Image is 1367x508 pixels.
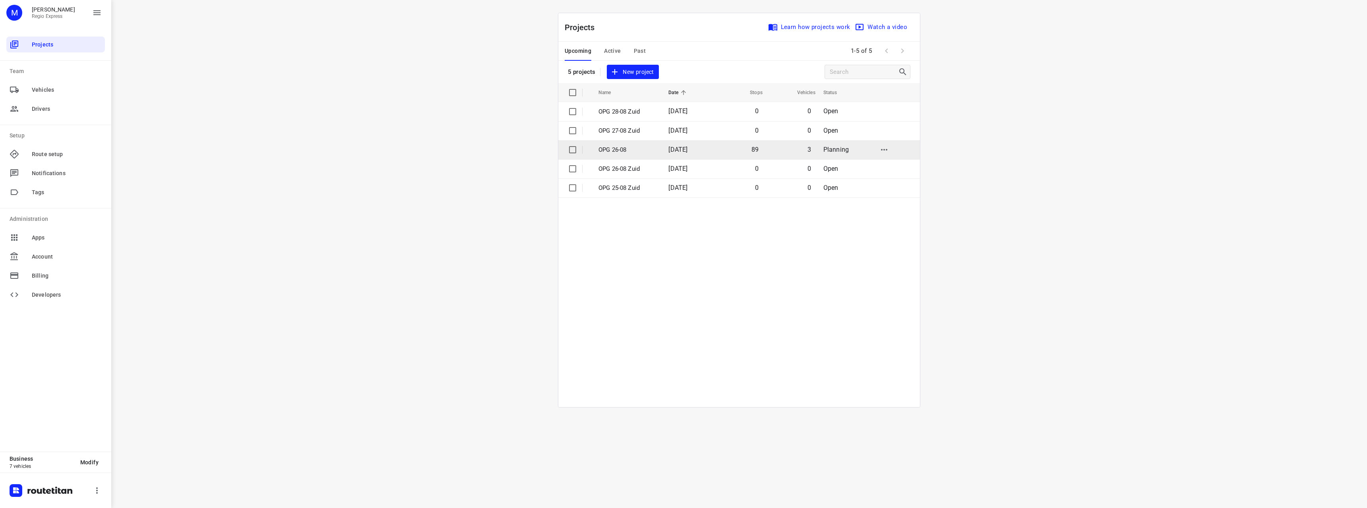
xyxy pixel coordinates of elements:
[634,46,646,56] span: Past
[6,82,105,98] div: Vehicles
[32,6,75,13] p: Max Bisseling
[898,67,910,77] div: Search
[807,107,811,115] span: 0
[787,88,815,97] span: Vehicles
[740,88,763,97] span: Stops
[565,21,601,33] p: Projects
[598,183,656,193] p: OPG 25-08 Zuid
[755,107,759,115] span: 0
[32,86,102,94] span: Vehicles
[32,150,102,158] span: Route setup
[10,67,105,75] p: Team
[607,65,658,79] button: New project
[6,249,105,265] div: Account
[668,88,689,97] span: Date
[668,184,687,191] span: [DATE]
[6,5,22,21] div: M
[10,456,74,462] p: Business
[807,127,811,134] span: 0
[6,230,105,245] div: Apps
[32,105,102,113] span: Drivers
[32,41,102,49] span: Projects
[823,107,838,115] span: Open
[668,127,687,134] span: [DATE]
[823,88,848,97] span: Status
[668,165,687,172] span: [DATE]
[32,272,102,280] span: Billing
[830,66,898,78] input: Search projects
[807,146,811,153] span: 3
[6,37,105,52] div: Projects
[895,43,910,59] span: Next Page
[598,164,656,174] p: OPG 26-08 Zuid
[823,127,838,134] span: Open
[568,68,595,75] p: 5 projects
[879,43,895,59] span: Previous Page
[823,165,838,172] span: Open
[755,165,759,172] span: 0
[751,146,759,153] span: 89
[6,165,105,181] div: Notifications
[668,107,687,115] span: [DATE]
[6,101,105,117] div: Drivers
[32,234,102,242] span: Apps
[807,165,811,172] span: 0
[6,268,105,284] div: Billing
[6,184,105,200] div: Tags
[32,14,75,19] p: Regio Express
[598,107,656,116] p: OPG 28-08 Zuid
[598,126,656,135] p: OPG 27-08 Zuid
[6,146,105,162] div: Route setup
[848,42,875,60] span: 1-5 of 5
[565,46,591,56] span: Upcoming
[755,184,759,191] span: 0
[604,46,621,56] span: Active
[668,146,687,153] span: [DATE]
[32,253,102,261] span: Account
[823,146,849,153] span: Planning
[32,188,102,197] span: Tags
[612,67,654,77] span: New project
[807,184,811,191] span: 0
[32,291,102,299] span: Developers
[598,145,656,155] p: OPG 26-08
[10,464,74,469] p: 7 vehicles
[823,184,838,191] span: Open
[755,127,759,134] span: 0
[32,169,102,178] span: Notifications
[598,88,622,97] span: Name
[10,215,105,223] p: Administration
[10,131,105,140] p: Setup
[74,455,105,469] button: Modify
[6,287,105,303] div: Developers
[80,459,99,466] span: Modify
